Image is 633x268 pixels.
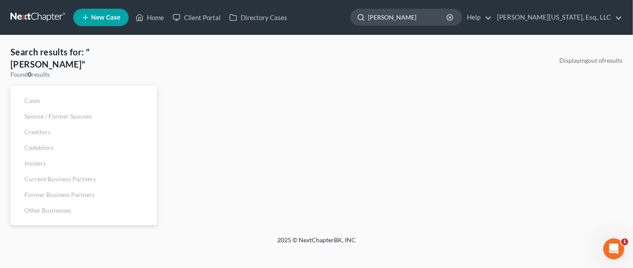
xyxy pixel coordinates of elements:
span: Cases [24,97,40,104]
span: 1 [621,238,628,245]
span: New Case [91,14,120,21]
span: Spouse / Former Spouses [24,112,92,120]
a: Cases [10,93,157,109]
a: Creditors [10,124,157,140]
input: Search by name... [368,9,448,25]
a: Help [463,10,492,25]
a: [PERSON_NAME][US_STATE], Esq., LLC [493,10,622,25]
a: Codebtors [10,140,157,156]
span: Codebtors [24,144,53,151]
a: Current Business Partners [10,171,157,187]
div: Displaying out of results [559,56,623,65]
div: Found results [10,70,157,79]
span: Other Businesses [24,207,71,214]
strong: 0 [28,71,31,78]
span: Creditors [24,128,51,136]
a: Home [131,10,168,25]
span: Insiders [24,159,46,167]
div: 2025 © NextChapterBK, INC [68,236,565,251]
a: Insiders [10,156,157,171]
a: Spouse / Former Spouses [10,109,157,124]
span: Former Business Partners [24,191,95,198]
h4: Search results for: "[PERSON_NAME]" [10,46,157,70]
a: Other Businesses [10,203,157,218]
a: Former Business Partners [10,187,157,203]
span: Current Business Partners [24,175,96,183]
a: Directory Cases [225,10,292,25]
iframe: Intercom live chat [603,238,624,259]
a: Client Portal [168,10,225,25]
